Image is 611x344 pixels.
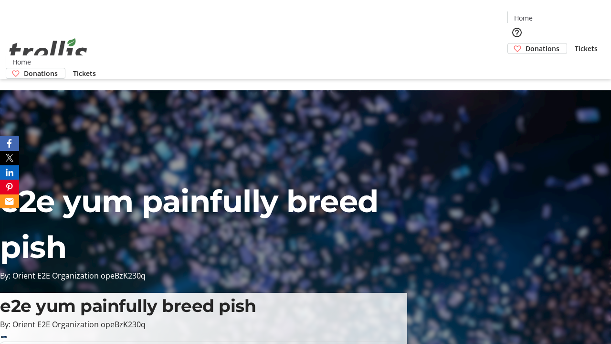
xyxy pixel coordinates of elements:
span: Tickets [575,43,598,54]
a: Tickets [567,43,605,54]
span: Home [12,57,31,67]
a: Home [6,57,37,67]
span: Home [514,13,533,23]
span: Donations [24,68,58,78]
span: Donations [526,43,559,54]
img: Orient E2E Organization opeBzK230q's Logo [6,28,91,75]
a: Donations [6,68,65,79]
a: Home [508,13,538,23]
button: Help [507,23,527,42]
span: Tickets [73,68,96,78]
button: Cart [507,54,527,73]
a: Tickets [65,68,104,78]
a: Donations [507,43,567,54]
